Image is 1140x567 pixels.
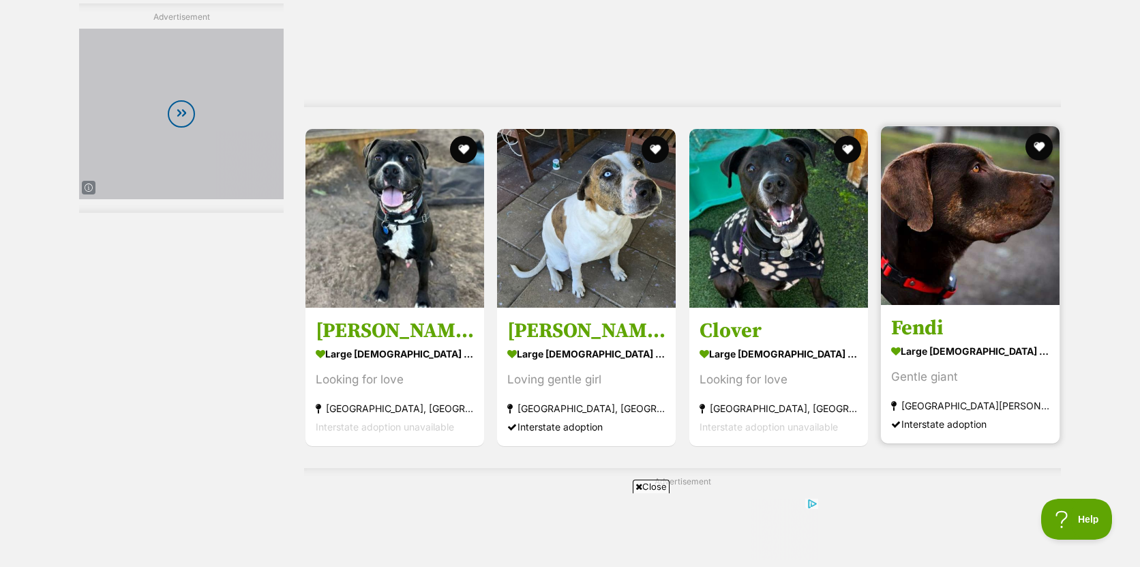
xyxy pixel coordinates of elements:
strong: [GEOGRAPHIC_DATA], [GEOGRAPHIC_DATA] [700,399,858,418]
h3: Clover [700,318,858,344]
strong: [GEOGRAPHIC_DATA], [GEOGRAPHIC_DATA] [507,399,665,418]
div: Gentle giant [891,368,1049,386]
h3: Fendi [891,315,1049,341]
iframe: Advertisement [322,499,818,560]
div: Looking for love [316,370,474,389]
a: [PERSON_NAME] large [DEMOGRAPHIC_DATA] Dog Loving gentle girl [GEOGRAPHIC_DATA], [GEOGRAPHIC_DATA... [497,308,676,446]
iframe: Help Scout Beacon - Open [1041,499,1113,540]
a: Clover large [DEMOGRAPHIC_DATA] Dog Looking for love [GEOGRAPHIC_DATA], [GEOGRAPHIC_DATA] Interst... [689,308,868,446]
span: Interstate adoption unavailable [316,421,454,433]
strong: large [DEMOGRAPHIC_DATA] Dog [316,344,474,364]
a: Fendi large [DEMOGRAPHIC_DATA] Dog Gentle giant [GEOGRAPHIC_DATA][PERSON_NAME][GEOGRAPHIC_DATA] I... [881,305,1060,444]
a: [PERSON_NAME] large [DEMOGRAPHIC_DATA] Dog Looking for love [GEOGRAPHIC_DATA], [GEOGRAPHIC_DATA] ... [305,308,484,446]
h3: [PERSON_NAME] [316,318,474,344]
div: Looking for love [700,370,858,389]
span: Interstate adoption unavailable [700,421,838,433]
strong: [GEOGRAPHIC_DATA], [GEOGRAPHIC_DATA] [316,399,474,418]
img: Molly - Bull Arab Dog [497,129,676,308]
img: Fendi - Mastiff Dog [881,126,1060,305]
button: favourite [1025,133,1053,160]
img: Clover - Bullmastiff x Rhodesian Ridgeback Dog [689,129,868,308]
div: Advertisement [79,3,284,213]
span: Close [633,480,670,493]
div: Interstate adoption [507,418,665,436]
iframe: Advertisement [79,29,284,199]
strong: large [DEMOGRAPHIC_DATA] Dog [700,344,858,364]
button: favourite [642,136,670,163]
strong: large [DEMOGRAPHIC_DATA] Dog [891,341,1049,361]
strong: large [DEMOGRAPHIC_DATA] Dog [507,344,665,364]
strong: [GEOGRAPHIC_DATA][PERSON_NAME][GEOGRAPHIC_DATA] [891,396,1049,415]
div: Interstate adoption [891,415,1049,433]
h3: [PERSON_NAME] [507,318,665,344]
div: Loving gentle girl [507,370,665,389]
button: favourite [834,136,861,163]
img: Timothy - Staffy Dog [305,129,484,308]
